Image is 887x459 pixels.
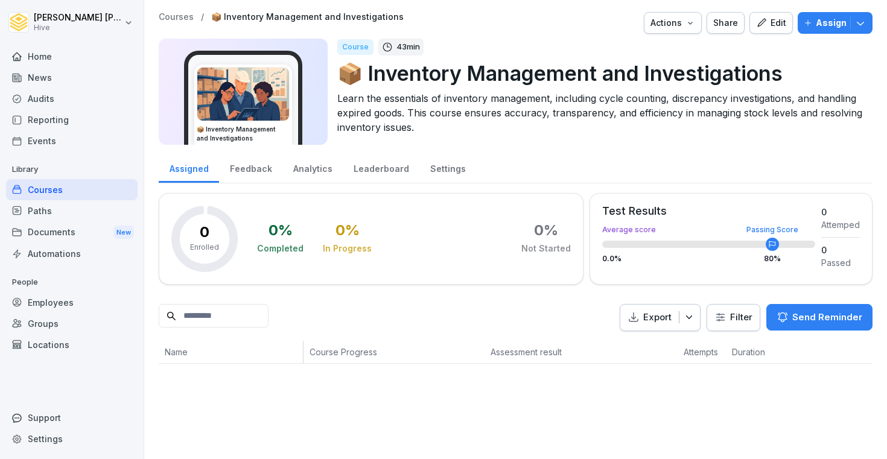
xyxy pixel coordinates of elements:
a: Settings [6,428,138,449]
div: 0 [821,206,860,218]
a: Settings [419,152,476,183]
p: Assign [816,16,847,30]
a: Home [6,46,138,67]
div: Passed [821,256,860,269]
p: 📦 Inventory Management and Investigations [337,58,863,89]
div: Attemped [821,218,860,231]
a: 📦 Inventory Management and Investigations [211,12,404,22]
p: Learn the essentials of inventory management, including cycle counting, discrepancy investigation... [337,91,863,135]
p: Send Reminder [792,311,862,324]
img: aidnvelekitijs2kqwqm5dln.png [197,68,289,121]
h3: 📦 Inventory Management and Investigations [197,125,290,143]
div: Completed [257,242,304,255]
a: Analytics [282,152,343,183]
p: People [6,273,138,292]
p: Attempts [684,346,720,358]
div: Support [6,407,138,428]
div: Share [713,16,738,30]
p: Hive [34,24,122,32]
button: Export [620,304,701,331]
div: Not Started [521,242,571,255]
p: Library [6,160,138,179]
p: Enrolled [190,242,219,253]
button: Send Reminder [766,304,873,331]
a: Leaderboard [343,152,419,183]
div: Actions [650,16,695,30]
button: Actions [644,12,702,34]
a: Courses [159,12,194,22]
a: Feedback [219,152,282,183]
p: [PERSON_NAME] [PERSON_NAME] [34,13,122,23]
div: Documents [6,221,138,244]
a: Audits [6,88,138,109]
p: 0 [200,225,209,239]
a: DocumentsNew [6,221,138,244]
a: Groups [6,313,138,334]
a: Assigned [159,152,219,183]
div: Edit [756,16,786,30]
div: 80 % [764,255,781,262]
p: Assessment result [491,346,672,358]
p: Duration [732,346,780,358]
div: 0 % [534,223,558,238]
a: Locations [6,334,138,355]
div: Average score [602,226,815,233]
div: Filter [714,311,752,323]
p: / [201,12,204,22]
p: Name [165,346,297,358]
p: Course Progress [310,346,478,358]
a: Events [6,130,138,151]
a: Automations [6,243,138,264]
a: Employees [6,292,138,313]
button: Filter [707,305,760,331]
div: Course [337,39,374,55]
button: Edit [749,12,793,34]
p: Export [643,311,672,324]
div: 0 % [269,223,293,238]
button: Share [707,12,745,34]
div: Test Results [602,206,815,217]
a: Paths [6,200,138,221]
p: 43 min [396,41,420,53]
div: 0 [821,244,860,256]
a: Courses [6,179,138,200]
div: 0.0 % [602,255,815,262]
div: 0 % [335,223,360,238]
a: Reporting [6,109,138,130]
div: New [113,226,134,239]
button: Assign [798,12,873,34]
div: In Progress [323,242,372,255]
a: News [6,67,138,88]
div: Passing Score [746,226,798,233]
